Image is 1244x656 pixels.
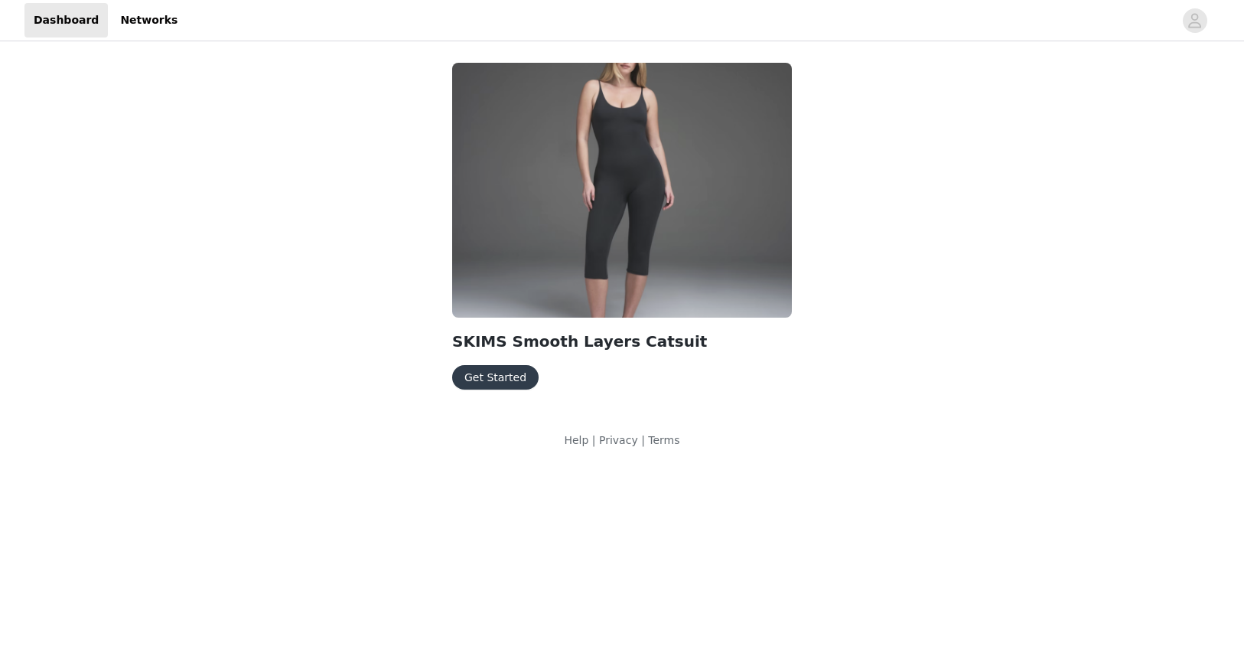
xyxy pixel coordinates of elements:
button: Get Started [452,365,539,390]
a: Help [564,434,588,446]
a: Terms [648,434,679,446]
a: Dashboard [24,3,108,38]
a: Networks [111,3,187,38]
h2: SKIMS Smooth Layers Catsuit [452,330,792,353]
div: avatar [1187,8,1202,33]
span: | [641,434,645,446]
img: SKIMS [452,63,792,318]
span: | [592,434,596,446]
a: Privacy [599,434,638,446]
